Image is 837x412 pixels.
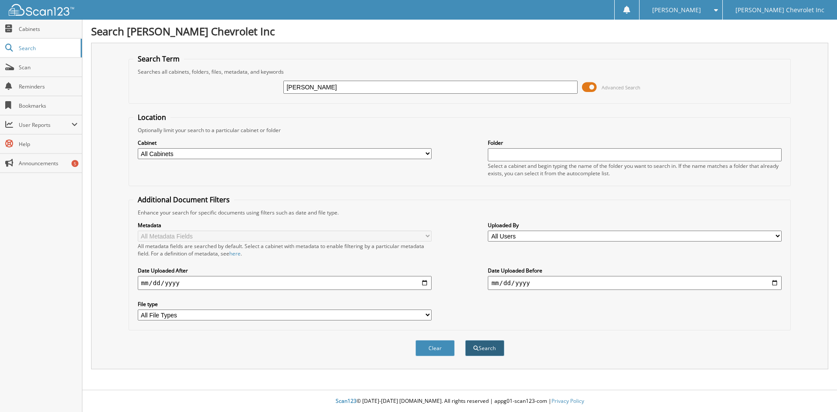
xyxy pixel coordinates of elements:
button: Clear [415,340,455,356]
span: [PERSON_NAME] Chevrolet Inc [735,7,824,13]
div: Select a cabinet and begin typing the name of the folder you want to search in. If the name match... [488,162,782,177]
label: Folder [488,139,782,146]
iframe: Chat Widget [793,370,837,412]
a: here [229,250,241,257]
label: Date Uploaded Before [488,267,782,274]
div: Searches all cabinets, folders, files, metadata, and keywords [133,68,786,75]
label: Uploaded By [488,221,782,229]
span: [PERSON_NAME] [652,7,701,13]
legend: Search Term [133,54,184,64]
div: 5 [71,160,78,167]
span: Cabinets [19,25,78,33]
button: Search [465,340,504,356]
span: Search [19,44,76,52]
div: © [DATE]-[DATE] [DOMAIN_NAME]. All rights reserved | appg01-scan123-com | [82,391,837,412]
span: Reminders [19,83,78,90]
legend: Location [133,112,170,122]
h1: Search [PERSON_NAME] Chevrolet Inc [91,24,828,38]
span: Bookmarks [19,102,78,109]
span: Scan [19,64,78,71]
label: Cabinet [138,139,432,146]
div: Enhance your search for specific documents using filters such as date and file type. [133,209,786,216]
span: Advanced Search [602,84,640,91]
legend: Additional Document Filters [133,195,234,204]
img: scan123-logo-white.svg [9,4,74,16]
span: Scan123 [336,397,357,405]
input: start [138,276,432,290]
div: Optionally limit your search to a particular cabinet or folder [133,126,786,134]
div: All metadata fields are searched by default. Select a cabinet with metadata to enable filtering b... [138,242,432,257]
label: Metadata [138,221,432,229]
input: end [488,276,782,290]
span: User Reports [19,121,71,129]
span: Announcements [19,160,78,167]
label: File type [138,300,432,308]
a: Privacy Policy [551,397,584,405]
span: Help [19,140,78,148]
label: Date Uploaded After [138,267,432,274]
